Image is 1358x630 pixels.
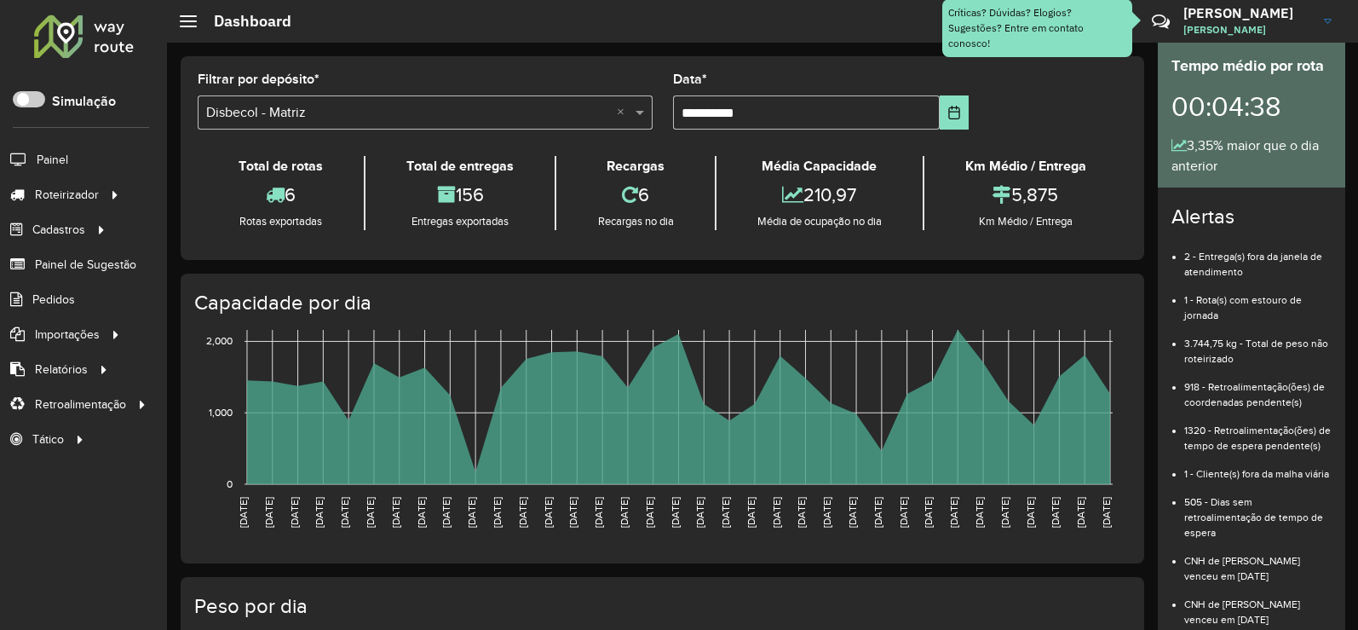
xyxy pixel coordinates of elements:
[561,176,710,213] div: 6
[673,69,707,90] label: Data
[745,497,757,528] text: [DATE]
[194,594,1127,619] h4: Peso por dia
[593,497,604,528] text: [DATE]
[721,213,918,230] div: Média de ocupação no dia
[1184,323,1332,367] li: 3.744,75 kg - Total de peso não roteirizado
[238,497,249,528] text: [DATE]
[929,213,1123,230] div: Km Médio / Entrega
[202,156,360,176] div: Total de rotas
[339,497,350,528] text: [DATE]
[1075,497,1086,528] text: [DATE]
[543,497,554,528] text: [DATE]
[492,497,503,528] text: [DATE]
[796,497,807,528] text: [DATE]
[1171,78,1332,136] div: 00:04:38
[440,497,452,528] text: [DATE]
[1142,3,1179,40] a: Contato Rápido
[940,95,969,130] button: Choose Date
[35,326,100,344] span: Importações
[1183,5,1311,21] h3: [PERSON_NAME]
[517,497,528,528] text: [DATE]
[370,176,550,213] div: 156
[32,291,75,309] span: Pedidos
[466,497,477,528] text: [DATE]
[948,497,959,528] text: [DATE]
[1184,540,1332,584] li: CNH de [PERSON_NAME] venceu em [DATE]
[720,497,731,528] text: [DATE]
[644,497,655,528] text: [DATE]
[52,91,116,112] label: Simulação
[1101,497,1112,528] text: [DATE]
[619,497,630,528] text: [DATE]
[1025,497,1036,528] text: [DATE]
[872,497,883,528] text: [DATE]
[370,213,550,230] div: Entregas exportadas
[999,497,1010,528] text: [DATE]
[202,176,360,213] div: 6
[289,497,300,528] text: [DATE]
[209,407,233,418] text: 1,000
[390,497,401,528] text: [DATE]
[561,156,710,176] div: Recargas
[197,12,291,31] h2: Dashboard
[1050,497,1061,528] text: [DATE]
[1184,410,1332,454] li: 1320 - Retroalimentação(ões) de tempo de espera pendente(s)
[561,213,710,230] div: Recargas no dia
[929,156,1123,176] div: Km Médio / Entrega
[227,478,233,489] text: 0
[567,497,578,528] text: [DATE]
[194,291,1127,315] h4: Capacidade por dia
[1184,482,1332,540] li: 505 - Dias sem retroalimentação de tempo de espera
[32,221,85,239] span: Cadastros
[617,102,631,123] span: Clear all
[1184,280,1332,323] li: 1 - Rota(s) com estouro de jornada
[206,336,233,347] text: 2,000
[898,497,909,528] text: [DATE]
[314,497,325,528] text: [DATE]
[32,431,64,448] span: Tático
[198,69,319,90] label: Filtrar por depósito
[37,151,68,169] span: Painel
[202,213,360,230] div: Rotas exportadas
[929,176,1123,213] div: 5,875
[1184,454,1332,482] li: 1 - Cliente(s) fora da malha viária
[1184,367,1332,410] li: 918 - Retroalimentação(ões) de coordenadas pendente(s)
[370,156,550,176] div: Total de entregas
[694,497,705,528] text: [DATE]
[35,396,126,413] span: Retroalimentação
[1183,22,1311,38] span: [PERSON_NAME]
[1171,136,1332,176] div: 3,35% maior que o dia anterior
[35,361,88,379] span: Relatórios
[847,497,858,528] text: [DATE]
[670,497,681,528] text: [DATE]
[35,186,99,204] span: Roteirizador
[721,176,918,213] div: 210,97
[1184,236,1332,280] li: 2 - Entrega(s) fora da janela de atendimento
[1184,584,1332,627] li: CNH de [PERSON_NAME] venceu em [DATE]
[263,497,274,528] text: [DATE]
[35,256,136,274] span: Painel de Sugestão
[821,497,832,528] text: [DATE]
[923,497,934,528] text: [DATE]
[416,497,427,528] text: [DATE]
[771,497,782,528] text: [DATE]
[365,497,376,528] text: [DATE]
[721,156,918,176] div: Média Capacidade
[974,497,985,528] text: [DATE]
[1171,55,1332,78] div: Tempo médio por rota
[1171,205,1332,229] h4: Alertas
